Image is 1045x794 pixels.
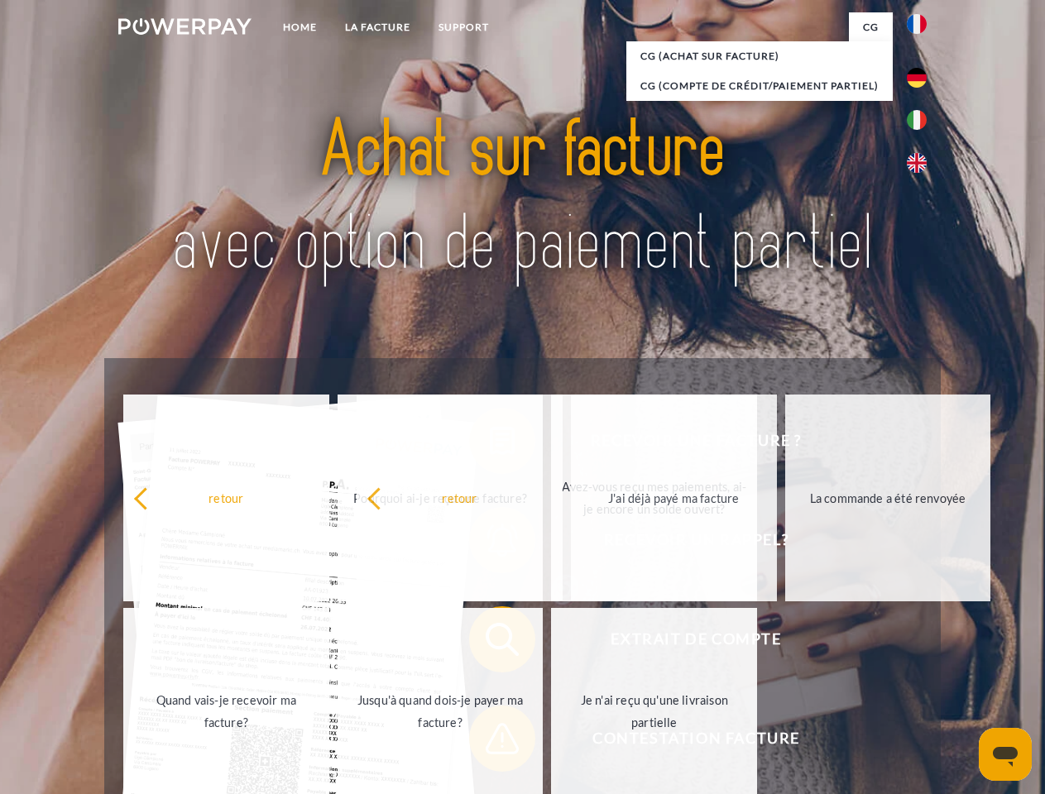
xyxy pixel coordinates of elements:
iframe: Bouton de lancement de la fenêtre de messagerie [979,728,1032,781]
div: Jusqu'à quand dois-je payer ma facture? [348,689,534,734]
div: retour [133,486,319,509]
div: J'ai déjà payé ma facture [581,486,767,509]
img: it [907,110,927,130]
a: Support [424,12,503,42]
img: logo-powerpay-white.svg [118,18,252,35]
img: title-powerpay_fr.svg [158,79,887,317]
a: CG [849,12,893,42]
div: La commande a été renvoyée [795,486,981,509]
img: fr [907,14,927,34]
a: CG (Compte de crédit/paiement partiel) [626,71,893,101]
a: LA FACTURE [331,12,424,42]
div: Quand vais-je recevoir ma facture? [133,689,319,734]
img: de [907,68,927,88]
a: CG (achat sur facture) [626,41,893,71]
a: Home [269,12,331,42]
img: en [907,153,927,173]
div: retour [367,486,553,509]
div: Je n'ai reçu qu'une livraison partielle [561,689,747,734]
